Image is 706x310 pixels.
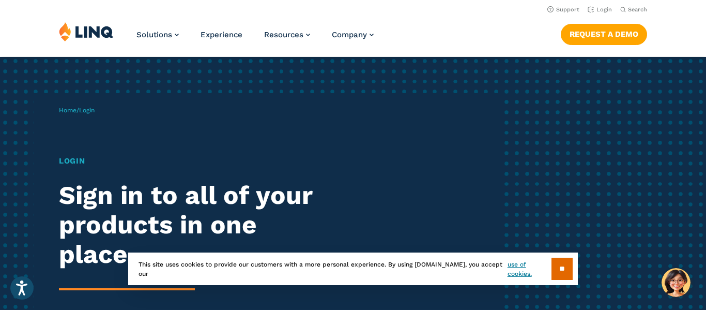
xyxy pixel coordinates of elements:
[662,268,690,297] button: Hello, have a question? Let’s chat.
[588,6,612,13] a: Login
[201,30,242,39] a: Experience
[79,107,95,114] span: Login
[59,22,114,41] img: LINQ | K‑12 Software
[620,6,647,13] button: Open Search Bar
[628,6,647,13] span: Search
[136,30,172,39] span: Solutions
[332,30,374,39] a: Company
[264,30,303,39] span: Resources
[59,155,331,167] h1: Login
[59,107,76,114] a: Home
[508,260,551,278] a: use of cookies.
[59,181,331,269] h2: Sign in to all of your products in one place.
[561,22,647,45] nav: Button Navigation
[561,24,647,45] a: Request a Demo
[128,253,578,285] div: This site uses cookies to provide our customers with a more personal experience. By using [DOMAIN...
[59,107,95,114] span: /
[547,6,579,13] a: Support
[264,30,310,39] a: Resources
[332,30,367,39] span: Company
[136,22,374,56] nav: Primary Navigation
[136,30,179,39] a: Solutions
